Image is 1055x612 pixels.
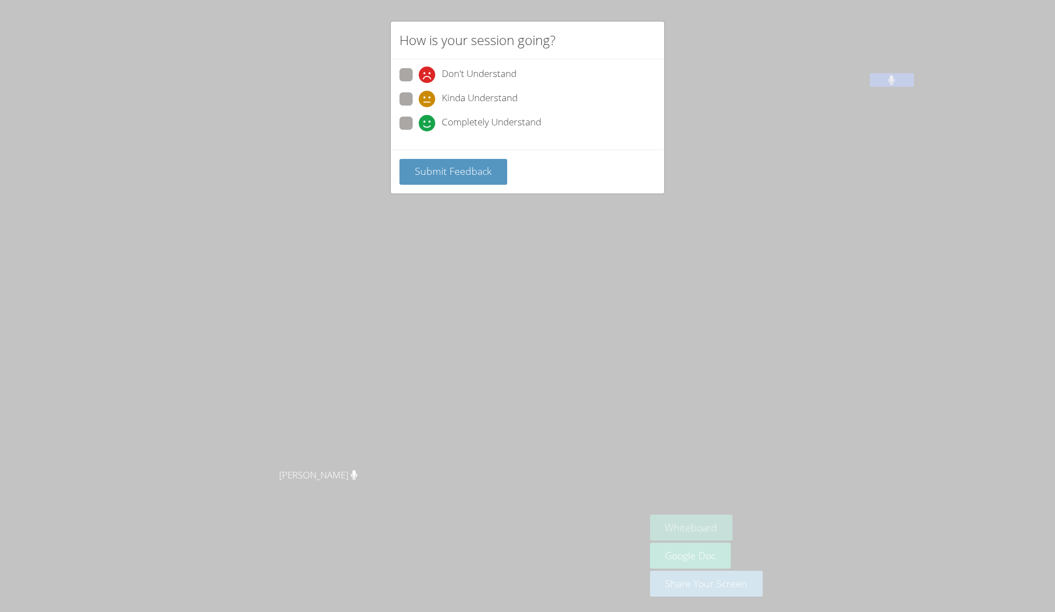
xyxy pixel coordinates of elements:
[415,164,492,178] span: Submit Feedback
[399,30,556,50] h2: How is your session going?
[442,91,518,107] span: Kinda Understand
[442,115,541,131] span: Completely Understand
[399,159,507,185] button: Submit Feedback
[442,67,517,83] span: Don't Understand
